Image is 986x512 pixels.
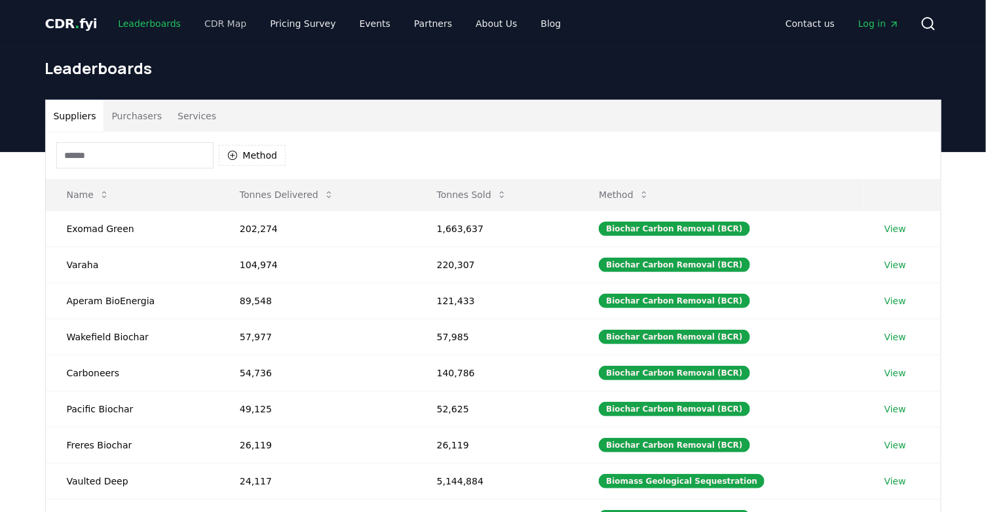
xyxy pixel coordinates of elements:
button: Method [219,145,286,166]
a: Partners [404,12,463,35]
a: View [884,439,906,452]
a: CDR Map [194,12,257,35]
td: Aperam BioEnergia [46,283,219,319]
td: 57,977 [219,319,416,355]
a: About Us [465,12,527,35]
a: View [884,294,906,307]
td: Pacific Biochar [46,391,219,427]
td: 220,307 [416,246,578,283]
a: View [884,222,906,235]
button: Suppliers [46,100,104,132]
td: 104,974 [219,246,416,283]
a: Events [349,12,401,35]
nav: Main [107,12,571,35]
nav: Main [775,12,909,35]
td: Exomad Green [46,210,219,246]
td: 26,119 [416,427,578,463]
a: View [884,330,906,344]
div: Biochar Carbon Removal (BCR) [599,402,749,416]
td: 26,119 [219,427,416,463]
td: 24,117 [219,463,416,499]
span: . [75,16,79,31]
button: Name [56,182,120,208]
td: 57,985 [416,319,578,355]
a: CDR.fyi [45,14,98,33]
td: 140,786 [416,355,578,391]
td: 5,144,884 [416,463,578,499]
a: Pricing Survey [259,12,346,35]
div: Biomass Geological Sequestration [599,474,765,488]
div: Biochar Carbon Removal (BCR) [599,366,749,380]
a: View [884,366,906,380]
div: Biochar Carbon Removal (BCR) [599,294,749,308]
td: Carboneers [46,355,219,391]
a: View [884,475,906,488]
a: Log in [848,12,909,35]
td: 121,433 [416,283,578,319]
div: Biochar Carbon Removal (BCR) [599,258,749,272]
a: Leaderboards [107,12,191,35]
button: Tonnes Sold [427,182,518,208]
td: 202,274 [219,210,416,246]
span: Log in [858,17,899,30]
span: CDR fyi [45,16,98,31]
td: 49,125 [219,391,416,427]
td: Wakefield Biochar [46,319,219,355]
td: 89,548 [219,283,416,319]
button: Purchasers [104,100,170,132]
div: Biochar Carbon Removal (BCR) [599,330,749,344]
button: Tonnes Delivered [229,182,345,208]
a: View [884,403,906,416]
a: Contact us [775,12,845,35]
a: Blog [531,12,572,35]
div: Biochar Carbon Removal (BCR) [599,222,749,236]
h1: Leaderboards [45,58,941,79]
td: Freres Biochar [46,427,219,463]
td: 54,736 [219,355,416,391]
button: Services [170,100,224,132]
td: Varaha [46,246,219,283]
td: 1,663,637 [416,210,578,246]
td: 52,625 [416,391,578,427]
a: View [884,258,906,271]
td: Vaulted Deep [46,463,219,499]
div: Biochar Carbon Removal (BCR) [599,438,749,452]
button: Method [588,182,660,208]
